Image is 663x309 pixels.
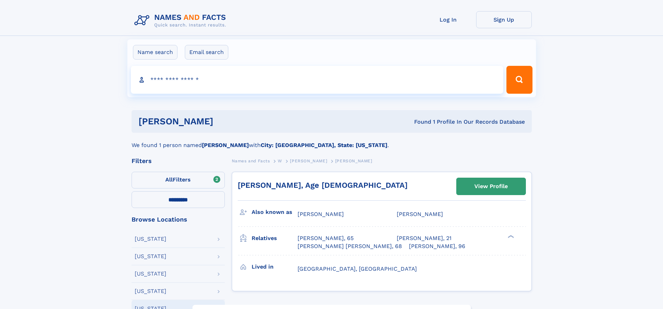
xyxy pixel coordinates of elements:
div: ❯ [506,234,514,239]
span: [PERSON_NAME] [335,159,372,163]
h3: Lived in [252,261,298,273]
div: View Profile [474,178,508,194]
div: Browse Locations [132,216,225,223]
div: [US_STATE] [135,236,166,242]
span: All [165,176,173,183]
a: Sign Up [476,11,532,28]
a: [PERSON_NAME], 21 [397,234,451,242]
span: [GEOGRAPHIC_DATA], [GEOGRAPHIC_DATA] [298,265,417,272]
b: [PERSON_NAME] [202,142,249,148]
h3: Relatives [252,232,298,244]
img: Logo Names and Facts [132,11,232,30]
span: [PERSON_NAME] [290,159,327,163]
a: [PERSON_NAME] [PERSON_NAME], 68 [298,242,402,250]
div: We found 1 person named with . [132,133,532,149]
span: [PERSON_NAME] [397,211,443,217]
a: W [278,156,282,165]
label: Filters [132,172,225,188]
a: [PERSON_NAME], 65 [298,234,354,242]
a: Names and Facts [232,156,270,165]
span: [PERSON_NAME] [298,211,344,217]
a: [PERSON_NAME], Age [DEMOGRAPHIC_DATA] [238,181,408,190]
div: [US_STATE] [135,254,166,259]
a: [PERSON_NAME], 96 [409,242,465,250]
div: Found 1 Profile In Our Records Database [314,118,525,126]
span: W [278,159,282,163]
a: [PERSON_NAME] [290,156,327,165]
h1: [PERSON_NAME] [139,117,314,126]
a: View Profile [457,178,526,195]
a: Log In [420,11,476,28]
button: Search Button [506,66,532,94]
b: City: [GEOGRAPHIC_DATA], State: [US_STATE] [261,142,387,148]
input: search input [131,66,504,94]
div: [US_STATE] [135,288,166,294]
div: [US_STATE] [135,271,166,277]
h3: Also known as [252,206,298,218]
label: Name search [133,45,177,60]
label: Email search [185,45,228,60]
div: Filters [132,158,225,164]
